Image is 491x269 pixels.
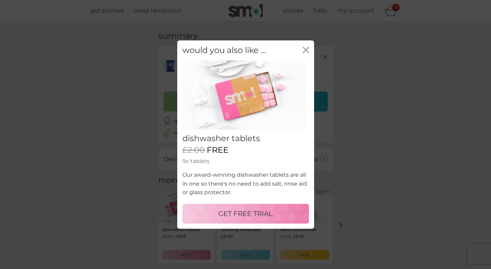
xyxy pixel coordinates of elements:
button: GET FREE TRIAL [182,204,309,224]
button: close [303,47,309,54]
h2: would you also like ... [182,45,266,55]
span: £2.00 [182,145,205,155]
p: Our award-winning dishwasher tablets are all in one so there's no need to add salt, rinse aid or ... [182,171,309,197]
h2: dishwasher tablets [182,134,309,144]
p: 9x tablets [182,157,309,166]
p: GET FREE TRIAL [218,208,273,219]
span: FREE [207,145,229,155]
